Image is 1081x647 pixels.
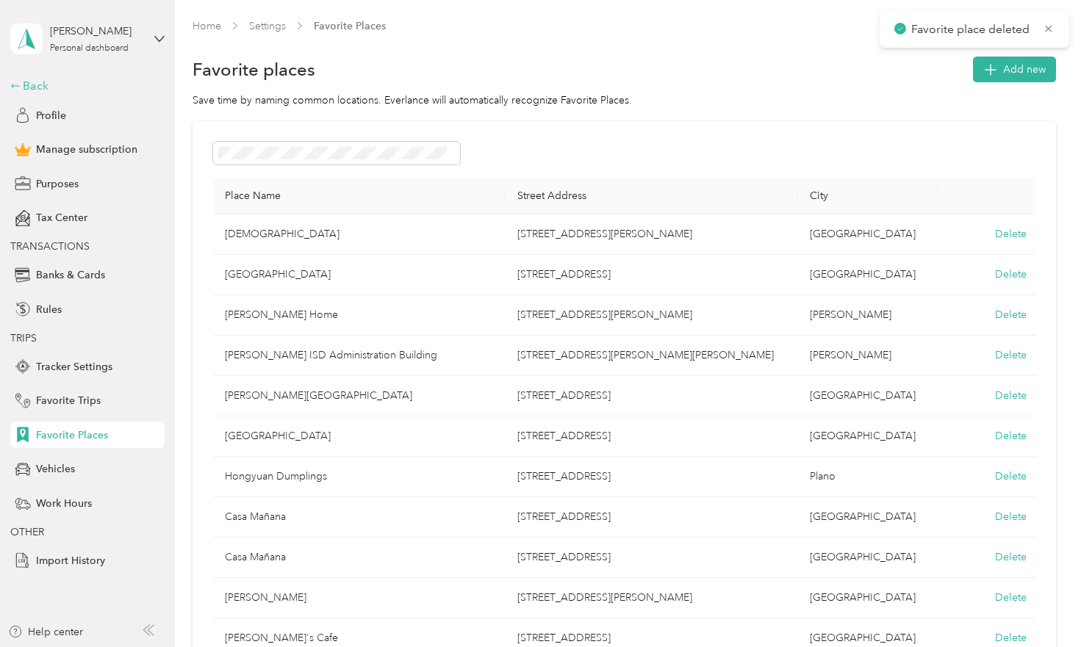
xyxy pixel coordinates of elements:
[995,307,1027,322] button: Delete
[506,214,798,255] td: 4316 Abrams Road, Dallas
[798,214,938,255] td: Dallas
[995,630,1027,646] button: Delete
[213,336,506,376] td: Allen ISD Administration Building
[10,332,37,344] span: TRIPS
[36,553,105,568] span: Import History
[36,461,75,477] span: Vehicles
[36,176,79,192] span: Purposes
[973,57,1056,82] button: Add new
[798,538,938,578] td: Fort Worth
[36,359,112,375] span: Tracker Settings
[995,226,1027,242] button: Delete
[10,77,157,95] div: Back
[10,526,44,538] span: OTHER
[506,538,798,578] td: 3101 West Lancaster Avenue, Fort Worth
[798,416,938,457] td: Dallas
[506,178,798,214] th: Street Address
[36,210,87,225] span: Tax Center
[213,538,506,578] td: Casa Mañana
[995,428,1027,444] button: Delete
[50,44,129,53] div: Personal dashboard
[506,497,798,538] td: 3101 West Lancaster Avenue, Fort Worth
[213,578,506,618] td: Pinkston HS
[995,267,1027,282] button: Delete
[506,578,798,618] td: 2815 Bickers Street, Dallas
[193,93,1055,108] div: Save time by naming common locations. Everlance will automatically recognize Favorite Places.
[995,509,1027,524] button: Delete
[506,336,798,376] td: 612 East Bethany Drive, Allen
[798,178,938,214] th: City
[798,295,938,336] td: Richardson
[36,267,105,283] span: Banks & Cards
[8,624,83,640] button: Help center
[798,255,938,295] td: Dallas
[36,393,101,408] span: Favorite Trips
[999,565,1081,647] iframe: Everlance-gr Chat Button Frame
[10,240,90,253] span: TRANSACTIONS
[506,295,798,336] td: 3406 Sweetwater Drive, Richardson
[1003,62,1046,77] span: Add new
[36,496,92,511] span: Work Hours
[995,549,1027,565] button: Delete
[213,255,506,295] td: Covenant School
[798,376,938,416] td: Dallas
[36,427,108,443] span: Favorite Places
[995,469,1027,484] button: Delete
[798,336,938,376] td: Allen
[506,457,798,497] td: 3921 West Park Boulevard, Plano
[506,376,798,416] td: 17301 Preston Road, Dallas
[36,142,137,157] span: Manage subscription
[36,302,62,317] span: Rules
[193,62,315,77] h1: Favorite places
[50,24,142,39] div: [PERSON_NAME]
[995,388,1027,403] button: Delete
[213,214,506,255] td: Wilshire Baptist Church
[798,578,938,618] td: Dallas
[911,21,1033,39] p: Favorite place deleted
[213,376,506,416] td: Shelton School
[213,457,506,497] td: Hongyuan Dumplings
[798,497,938,538] td: Fort Worth
[314,18,386,34] span: Favorite Places
[506,255,798,295] td: 7300 Valley View Lane, Dallas
[213,295,506,336] td: Debra Scroggins Home
[249,20,286,32] a: Settings
[798,457,938,497] td: Plano
[193,20,221,32] a: Home
[213,178,506,214] th: Place Name
[506,416,798,457] td: 6757 Arapaho Road, Dallas
[213,497,506,538] td: Casa Mañana
[36,108,66,123] span: Profile
[995,347,1027,363] button: Delete
[995,590,1027,605] button: Delete
[213,416,506,457] td: Starwood Cafe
